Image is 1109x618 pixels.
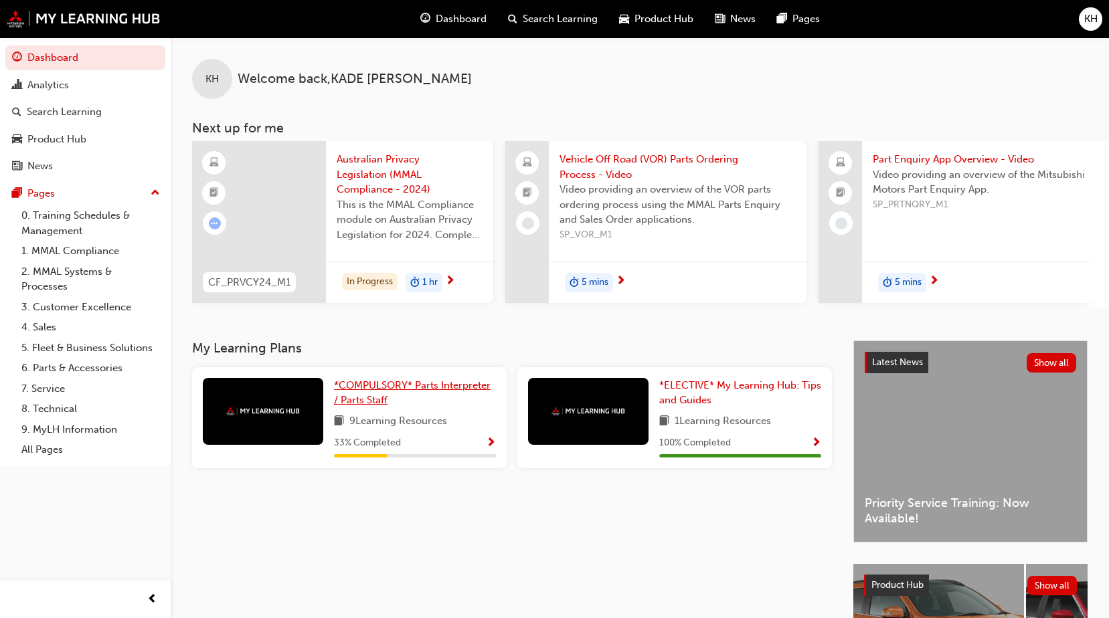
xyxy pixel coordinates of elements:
[1027,576,1078,595] button: Show all
[497,5,608,33] a: search-iconSearch Learning
[792,11,820,27] span: Pages
[5,43,165,181] button: DashboardAnalyticsSearch LearningProduct HubNews
[1079,7,1102,31] button: KH
[410,5,497,33] a: guage-iconDashboard
[704,5,766,33] a: news-iconNews
[715,11,725,27] span: news-icon
[659,378,821,408] a: *ELECTIVE* My Learning Hub: Tips and Guides
[616,276,626,288] span: next-icon
[560,182,796,227] span: Video providing an overview of the VOR parts ordering process using the MMAL Parts Enquiry and Sa...
[12,106,21,118] span: search-icon
[634,11,693,27] span: Product Hub
[523,185,532,202] span: booktick-icon
[864,575,1077,596] a: Product HubShow all
[12,188,22,200] span: pages-icon
[873,167,1109,197] span: Video providing an overview of the Mitsubishi Motors Part Enquiry App.
[16,205,165,241] a: 0. Training Schedules & Management
[560,227,796,243] span: SP_VOR_M1
[16,262,165,297] a: 2. MMAL Systems & Processes
[835,217,847,229] span: learningRecordVerb_NONE-icon
[659,435,731,451] span: 100 % Completed
[883,274,892,292] span: duration-icon
[209,185,219,202] span: booktick-icon
[608,5,704,33] a: car-iconProduct Hub
[865,496,1076,526] span: Priority Service Training: Now Available!
[209,154,219,172] span: learningResourceType_ELEARNING-icon
[560,152,796,182] span: Vehicle Off Road (VOR) Parts Ordering Process - Video
[334,378,496,408] a: *COMPULSORY* Parts Interpreter / Parts Staff
[865,352,1076,373] a: Latest NewsShow all
[16,358,165,379] a: 6. Parts & Accessories
[659,413,669,430] span: book-icon
[12,161,22,173] span: news-icon
[811,435,821,451] button: Show Progress
[853,340,1088,542] a: Latest NewsShow allPriority Service Training: Now Available!
[337,197,483,243] span: This is the MMAL Compliance module on Australian Privacy Legislation for 2024. Complete this modu...
[1084,11,1098,27] span: KH
[147,591,157,608] span: prev-icon
[5,45,165,70] a: Dashboard
[5,181,165,206] button: Pages
[766,5,831,33] a: pages-iconPages
[505,141,806,303] a: Vehicle Off Road (VOR) Parts Ordering Process - VideoVideo providing an overview of the VOR parts...
[836,185,845,202] span: booktick-icon
[929,276,939,288] span: next-icon
[334,435,401,451] span: 33 % Completed
[619,11,629,27] span: car-icon
[873,197,1109,213] span: SP_PRTNQRY_M1
[27,104,102,120] div: Search Learning
[871,579,924,591] span: Product Hub
[12,80,22,92] span: chart-icon
[5,127,165,152] a: Product Hub
[16,317,165,338] a: 4. Sales
[486,435,496,451] button: Show Progress
[523,11,598,27] span: Search Learning
[551,407,625,415] img: mmal
[27,186,55,201] div: Pages
[12,134,22,146] span: car-icon
[522,217,534,229] span: learningRecordVerb_NONE-icon
[5,154,165,179] a: News
[486,437,496,449] span: Show Progress
[27,159,53,174] div: News
[422,275,438,290] span: 1 hr
[675,413,771,430] span: 1 Learning Resources
[5,73,165,98] a: Analytics
[16,439,165,460] a: All Pages
[659,379,821,407] span: *ELECTIVE* My Learning Hub: Tips and Guides
[570,274,579,292] span: duration-icon
[836,154,845,172] span: laptop-icon
[151,185,160,202] span: up-icon
[16,419,165,440] a: 9. MyLH Information
[226,407,300,415] img: mmal
[192,141,493,303] a: CF_PRVCY24_M1Australian Privacy Legislation (MMAL Compliance - 2024)This is the MMAL Compliance m...
[12,52,22,64] span: guage-icon
[811,437,821,449] span: Show Progress
[16,338,165,358] a: 5. Fleet & Business Solutions
[171,120,1109,136] h3: Next up for me
[349,413,447,430] span: 9 Learning Resources
[445,276,455,288] span: next-icon
[508,11,517,27] span: search-icon
[205,72,219,87] span: KH
[192,340,832,356] h3: My Learning Plans
[410,274,420,292] span: duration-icon
[1027,353,1077,373] button: Show all
[209,217,221,229] span: learningRecordVerb_ATTEMPT-icon
[16,399,165,419] a: 8. Technical
[337,152,483,197] span: Australian Privacy Legislation (MMAL Compliance - 2024)
[27,78,69,93] div: Analytics
[238,72,472,87] span: Welcome back , KADE [PERSON_NAME]
[5,100,165,124] a: Search Learning
[7,10,161,27] img: mmal
[582,275,608,290] span: 5 mins
[730,11,756,27] span: News
[873,152,1109,167] span: Part Enquiry App Overview - Video
[27,132,86,147] div: Product Hub
[777,11,787,27] span: pages-icon
[334,413,344,430] span: book-icon
[523,154,532,172] span: laptop-icon
[342,273,398,291] div: In Progress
